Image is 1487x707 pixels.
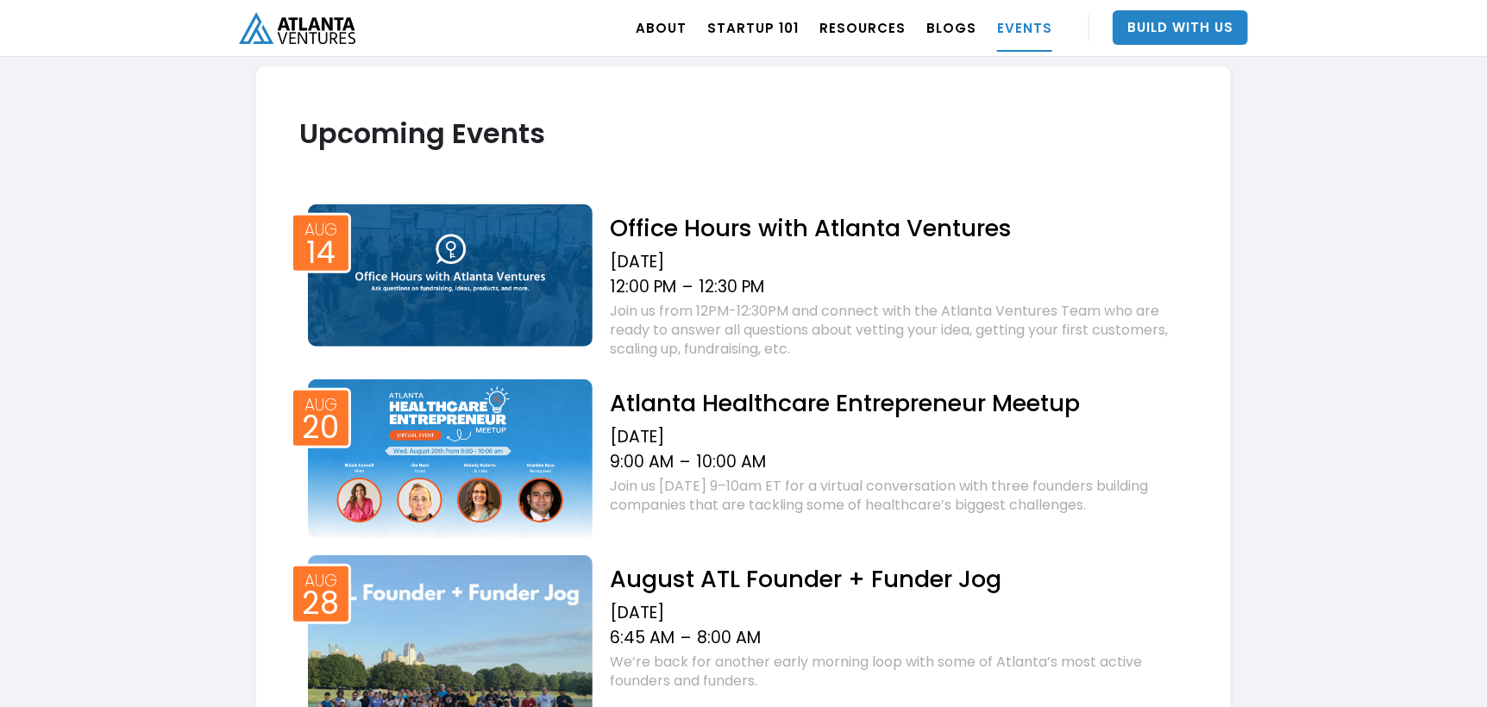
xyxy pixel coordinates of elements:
[1113,10,1248,45] a: Build With Us
[610,213,1188,243] h2: Office Hours with Atlanta Ventures
[697,628,761,648] div: 8:00 AM
[299,375,1188,540] a: Event thumbAug20Atlanta Healthcare Entrepreneur Meetup[DATE]9:00 AM–10:00 AMJoin us [DATE] 9–10am...
[610,302,1188,359] div: Join us from 12PM-12:30PM and connect with the Atlanta Ventures Team who are ready to answer all ...
[610,477,1188,515] div: Join us [DATE] 9–10am ET for a virtual conversation with three founders building companies that a...
[610,388,1188,418] h2: Atlanta Healthcare Entrepreneur Meetup
[699,277,764,297] div: 12:30 PM
[299,118,1188,148] h2: Upcoming Events
[304,572,337,589] div: Aug
[926,3,976,52] a: BLOGS
[610,452,674,472] div: 9:00 AM
[610,603,1188,623] div: [DATE]
[303,591,340,616] div: 28
[308,379,593,540] img: Event thumb
[610,628,674,648] div: 6:45 AM
[682,277,693,297] div: –
[681,628,691,648] div: –
[610,564,1188,594] h2: August ATL Founder + Funder Jog
[299,200,1188,363] a: Event thumbAug14Office Hours with Atlanta Ventures[DATE]12:00 PM–12:30 PMJoin us from 12PM-12:30P...
[308,204,593,347] img: Event thumb
[610,427,1188,447] div: [DATE]
[997,3,1052,52] a: EVENTS
[680,452,690,472] div: –
[696,452,766,472] div: 10:00 AM
[610,252,1188,272] div: [DATE]
[636,3,687,52] a: ABOUT
[306,240,336,266] div: 14
[304,397,337,413] div: Aug
[610,653,1188,691] div: We’re back for another early morning loop with some of Atlanta’s most active founders and funders.
[610,277,676,297] div: 12:00 PM
[819,3,906,52] a: RESOURCES
[304,222,337,238] div: Aug
[707,3,799,52] a: Startup 101
[303,415,340,441] div: 20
